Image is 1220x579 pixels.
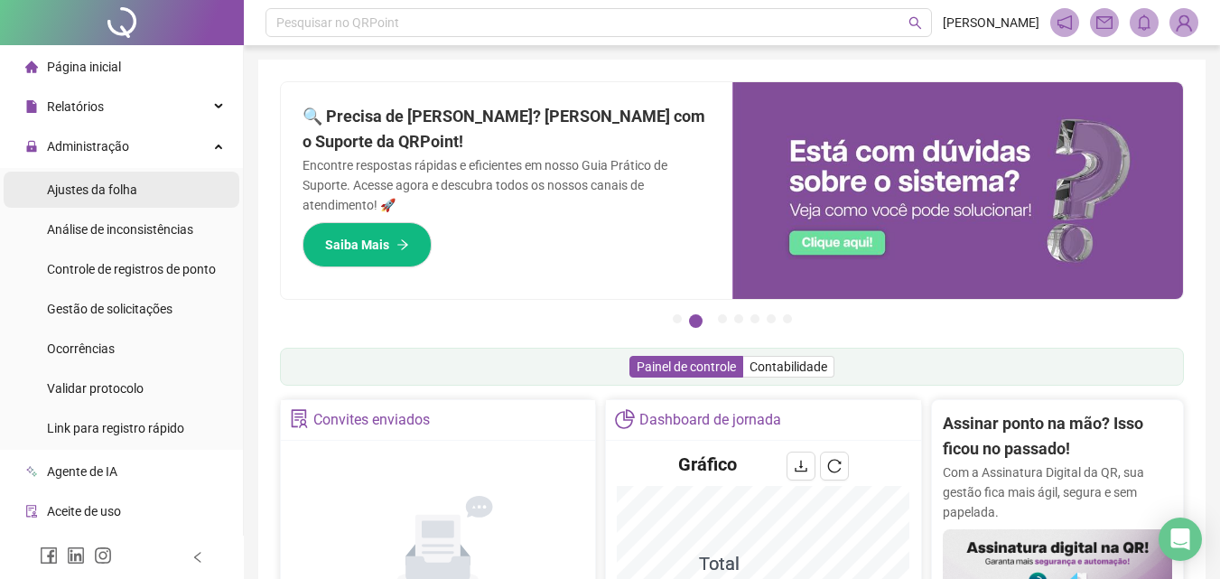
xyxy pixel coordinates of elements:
[1159,518,1202,561] div: Open Intercom Messenger
[767,314,776,323] button: 6
[639,405,781,435] div: Dashboard de jornada
[908,16,922,30] span: search
[47,421,184,435] span: Link para registro rápido
[1170,9,1197,36] img: 89225
[783,314,792,323] button: 7
[67,546,85,565] span: linkedin
[637,360,736,374] span: Painel de controle
[943,411,1172,462] h2: Assinar ponto na mão? Isso ficou no passado!
[290,409,309,428] span: solution
[943,462,1172,522] p: Com a Assinatura Digital da QR, sua gestão fica mais ágil, segura e sem papelada.
[94,546,112,565] span: instagram
[47,302,172,316] span: Gestão de solicitações
[943,13,1039,33] span: [PERSON_NAME]
[47,60,121,74] span: Página inicial
[303,222,432,267] button: Saiba Mais
[718,314,727,323] button: 3
[25,140,38,153] span: lock
[25,61,38,73] span: home
[689,314,703,328] button: 2
[750,314,759,323] button: 5
[47,262,216,276] span: Controle de registros de ponto
[40,546,58,565] span: facebook
[794,459,808,473] span: download
[47,504,121,518] span: Aceite de uso
[750,360,827,374] span: Contabilidade
[47,464,117,479] span: Agente de IA
[615,409,634,428] span: pie-chart
[47,341,115,356] span: Ocorrências
[732,82,1184,299] img: banner%2F0cf4e1f0-cb71-40ef-aa93-44bd3d4ee559.png
[1136,14,1152,31] span: bell
[47,182,137,197] span: Ajustes da folha
[325,235,389,255] span: Saiba Mais
[47,222,193,237] span: Análise de inconsistências
[303,155,711,215] p: Encontre respostas rápidas e eficientes em nosso Guia Prático de Suporte. Acesse agora e descubra...
[1096,14,1113,31] span: mail
[673,314,682,323] button: 1
[827,459,842,473] span: reload
[313,405,430,435] div: Convites enviados
[47,381,144,396] span: Validar protocolo
[734,314,743,323] button: 4
[25,505,38,518] span: audit
[678,452,737,477] h4: Gráfico
[47,99,104,114] span: Relatórios
[303,104,711,155] h2: 🔍 Precisa de [PERSON_NAME]? [PERSON_NAME] com o Suporte da QRPoint!
[25,100,38,113] span: file
[47,139,129,154] span: Administração
[396,238,409,251] span: arrow-right
[191,551,204,564] span: left
[1057,14,1073,31] span: notification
